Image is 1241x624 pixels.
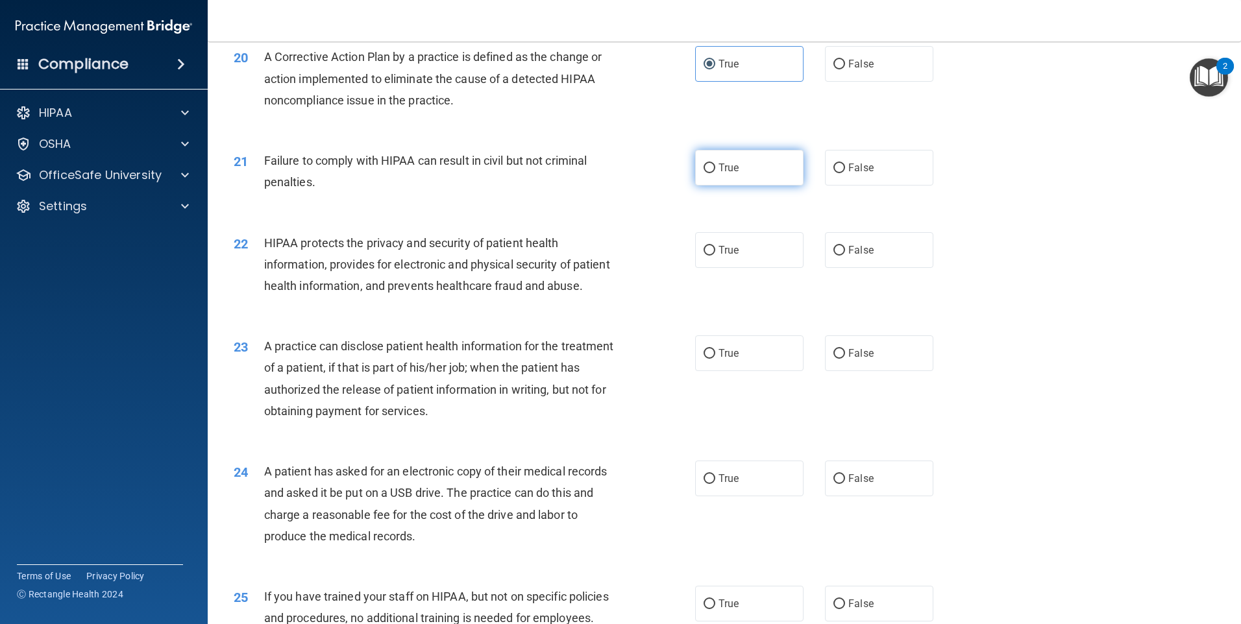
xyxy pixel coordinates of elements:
span: 21 [234,154,248,169]
span: Failure to comply with HIPAA can result in civil but not criminal penalties. [264,154,587,189]
div: 2 [1223,66,1227,83]
span: A patient has asked for an electronic copy of their medical records and asked it be put on a USB ... [264,464,608,543]
a: HIPAA [16,105,189,121]
input: False [833,599,845,609]
span: True [719,58,739,70]
span: 22 [234,236,248,252]
input: True [704,246,715,256]
p: OSHA [39,136,71,152]
span: False [848,472,874,485]
a: OfficeSafe University [16,167,189,183]
span: False [848,597,874,610]
span: True [719,347,739,359]
input: False [833,349,845,359]
span: False [848,58,874,70]
span: 20 [234,50,248,66]
span: 23 [234,339,248,355]
span: False [848,162,874,174]
input: True [704,163,715,173]
input: True [704,599,715,609]
input: True [704,60,715,69]
input: False [833,163,845,173]
input: True [704,474,715,484]
a: OSHA [16,136,189,152]
span: A Corrective Action Plan by a practice is defined as the change or action implemented to eliminat... [264,50,602,106]
input: True [704,349,715,359]
input: False [833,474,845,484]
input: False [833,246,845,256]
span: True [719,244,739,256]
span: 25 [234,590,248,605]
span: A practice can disclose patient health information for the treatment of a patient, if that is par... [264,339,614,418]
a: Privacy Policy [86,570,145,582]
span: Ⓒ Rectangle Health 2024 [17,588,123,601]
span: True [719,162,739,174]
span: HIPAA protects the privacy and security of patient health information, provides for electronic an... [264,236,610,293]
p: HIPAA [39,105,72,121]
button: Open Resource Center, 2 new notifications [1190,58,1228,97]
span: 24 [234,464,248,480]
span: True [719,472,739,485]
p: OfficeSafe University [39,167,162,183]
span: False [848,244,874,256]
h4: Compliance [38,55,129,73]
a: Settings [16,198,189,214]
span: False [848,347,874,359]
span: True [719,597,739,610]
a: Terms of Use [17,570,71,582]
input: False [833,60,845,69]
img: PMB logo [16,14,192,40]
p: Settings [39,198,87,214]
